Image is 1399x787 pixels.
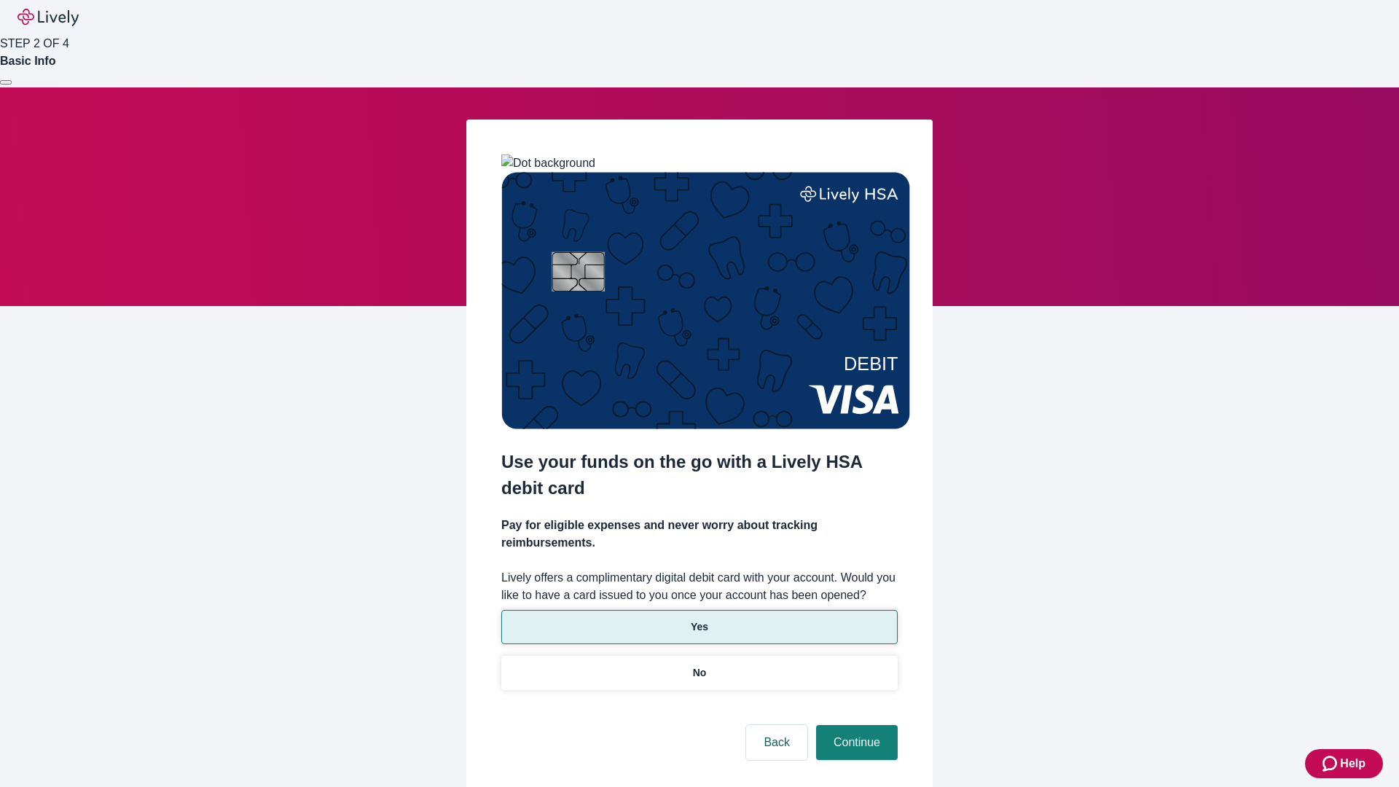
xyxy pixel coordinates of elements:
[691,619,708,635] p: Yes
[1305,749,1383,778] button: Zendesk support iconHelp
[501,154,595,172] img: Dot background
[501,610,898,644] button: Yes
[501,517,898,552] h4: Pay for eligible expenses and never worry about tracking reimbursements.
[501,449,898,501] h2: Use your funds on the go with a Lively HSA debit card
[501,656,898,690] button: No
[693,665,707,681] p: No
[816,725,898,760] button: Continue
[1322,755,1340,772] svg: Zendesk support icon
[1340,755,1365,772] span: Help
[17,9,79,26] img: Lively
[746,725,807,760] button: Back
[501,569,898,604] label: Lively offers a complimentary digital debit card with your account. Would you like to have a card...
[501,172,910,429] img: Debit card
